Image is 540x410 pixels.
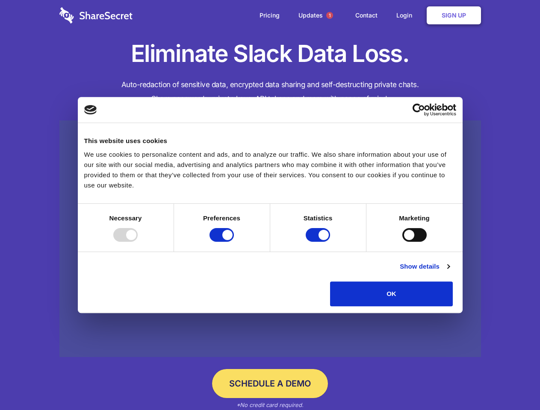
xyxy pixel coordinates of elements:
img: logo-wordmark-white-trans-d4663122ce5f474addd5e946df7df03e33cb6a1c49d2221995e7729f52c070b2.svg [59,7,133,23]
em: *No credit card required. [236,401,304,408]
button: OK [330,281,453,306]
strong: Preferences [203,214,240,222]
div: We use cookies to personalize content and ads, and to analyze our traffic. We also share informat... [84,149,456,190]
a: Show details [400,261,449,272]
h1: Eliminate Slack Data Loss. [59,38,481,69]
img: logo [84,105,97,114]
a: Usercentrics Cookiebot - opens in a new window [381,103,456,116]
a: Wistia video thumbnail [59,120,481,357]
h4: Auto-redaction of sensitive data, encrypted data sharing and self-destructing private chats. Shar... [59,78,481,106]
a: Sign Up [427,6,481,24]
strong: Marketing [399,214,430,222]
a: Contact [347,2,386,29]
div: This website uses cookies [84,136,456,146]
a: Login [388,2,425,29]
a: Schedule a Demo [212,369,328,398]
strong: Statistics [304,214,333,222]
a: Pricing [251,2,288,29]
span: 1 [326,12,333,19]
strong: Necessary [109,214,142,222]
